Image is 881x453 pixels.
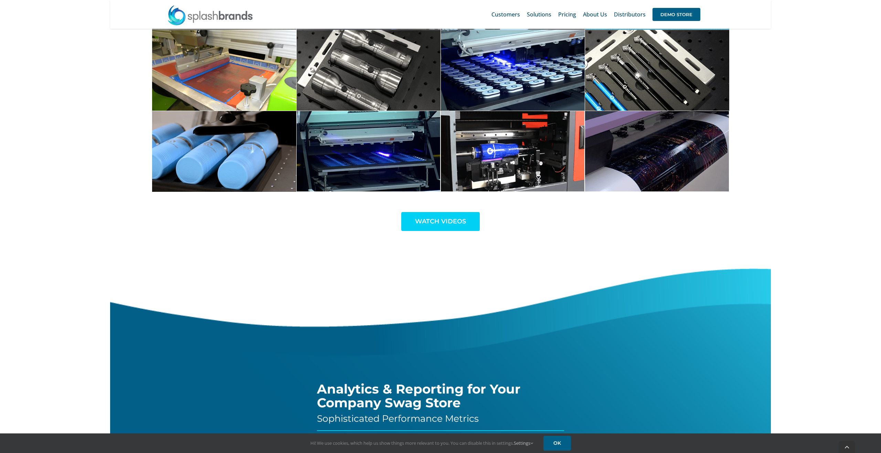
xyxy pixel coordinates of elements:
[415,218,466,225] span: WATCH VIDEOS
[310,440,533,446] span: Hi! We use cookies, which help us show things more relevant to you. You can disable this in setti...
[558,3,576,25] a: Pricing
[401,212,480,231] a: WATCH VIDEOS
[558,12,576,17] span: Pricing
[583,12,607,17] span: About Us
[491,3,520,25] a: Customers
[527,12,551,17] span: Solutions
[514,440,533,446] a: Settings
[614,12,646,17] span: Distributors
[167,5,253,25] img: SplashBrands.com Logo
[317,413,479,424] span: Sophisticated Performance Metrics
[317,381,520,410] span: Analytics & Reporting for Your Company Swag Store
[543,436,571,451] a: OK
[491,12,520,17] span: Customers
[652,8,700,21] span: DEMO STORE
[614,3,646,25] a: Distributors
[652,3,700,25] a: DEMO STORE
[491,3,700,25] nav: Main Menu Sticky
